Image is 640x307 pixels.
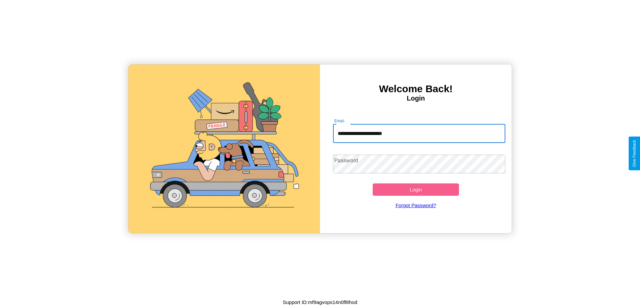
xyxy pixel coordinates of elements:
p: Support ID: mf9agvops14n0fl8hod [283,298,357,307]
img: gif [128,64,320,233]
label: Email [334,118,345,124]
a: Forgot Password? [330,196,502,215]
h3: Welcome Back! [320,83,512,95]
button: Login [373,183,459,196]
div: Give Feedback [632,140,637,167]
h4: Login [320,95,512,102]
